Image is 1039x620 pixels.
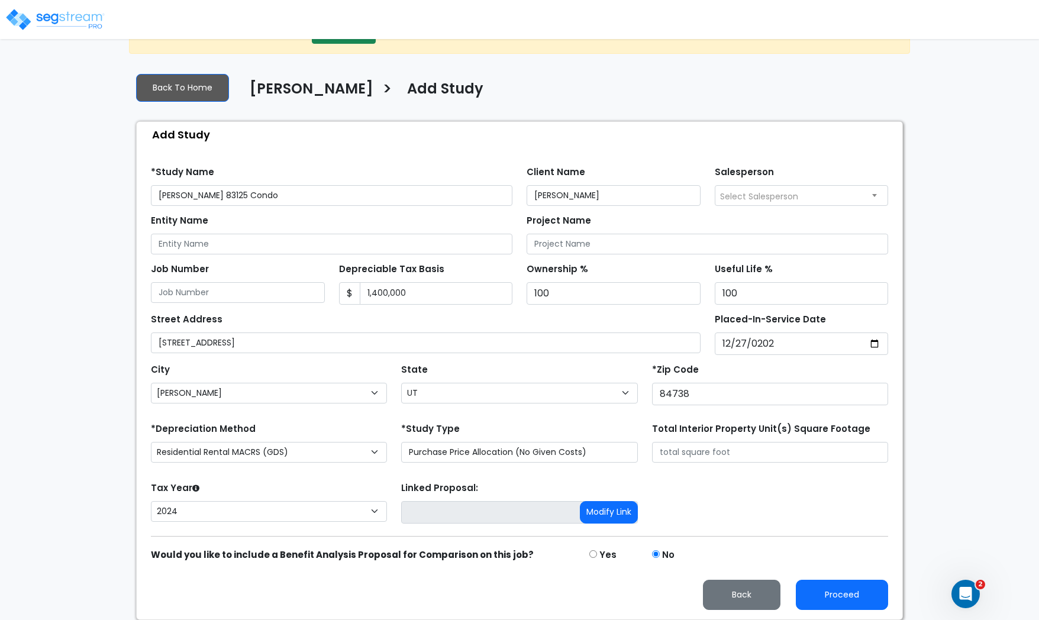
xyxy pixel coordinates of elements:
[703,580,780,610] button: Back
[652,422,870,436] label: Total Interior Property Unit(s) Square Footage
[652,383,888,405] input: Zip Code
[951,580,980,608] iframe: Intercom live chat
[151,166,214,179] label: *Study Name
[143,122,902,147] div: Add Study
[527,234,888,254] input: Project Name
[339,263,444,276] label: Depreciable Tax Basis
[796,580,888,610] button: Proceed
[151,332,701,353] input: Street Address
[976,580,985,589] span: 2
[398,80,483,105] a: Add Study
[5,8,105,31] img: logo_pro_r.png
[662,548,675,562] label: No
[720,190,798,202] span: Select Salesperson
[360,282,513,305] input: 0.00
[580,501,638,524] button: Modify Link
[715,313,826,327] label: Placed-In-Service Date
[151,422,256,436] label: *Depreciation Method
[151,313,222,327] label: Street Address
[527,282,701,305] input: Ownership %
[401,422,460,436] label: *Study Type
[151,363,170,377] label: City
[250,80,373,101] h4: [PERSON_NAME]
[599,548,617,562] label: Yes
[151,482,199,495] label: Tax Year
[715,282,889,305] input: Useful Life %
[151,263,209,276] label: Job Number
[401,363,428,377] label: State
[151,282,325,303] input: Job Number
[151,234,512,254] input: Entity Name
[693,586,790,601] a: Back
[407,80,483,101] h4: Add Study
[339,282,360,305] span: $
[652,442,888,463] input: total square foot
[151,185,512,206] input: Study Name
[527,263,588,276] label: Ownership %
[401,482,478,495] label: Linked Proposal:
[527,214,591,228] label: Project Name
[136,74,229,102] a: Back To Home
[715,166,774,179] label: Salesperson
[241,80,373,105] a: [PERSON_NAME]
[151,548,534,561] strong: Would you like to include a Benefit Analysis Proposal for Comparison on this job?
[652,363,699,377] label: *Zip Code
[527,166,585,179] label: Client Name
[715,263,773,276] label: Useful Life %
[151,214,208,228] label: Entity Name
[527,185,701,206] input: Client Name
[382,79,392,102] h3: >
